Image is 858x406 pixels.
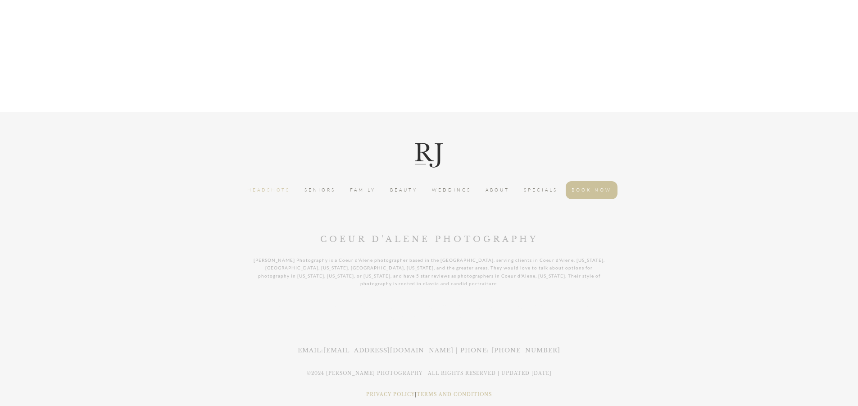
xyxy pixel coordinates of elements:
[323,347,560,354] span: [EMAIL_ADDRESS][DOMAIN_NAME] | Phone: [PHONE_NUMBER]
[251,295,608,338] p: | |
[347,304,349,310] span: |
[423,304,509,310] span: [US_STATE] Photographer
[307,370,552,376] span: ©2024 [PERSON_NAME] Photography | All rights reserved | Updated [DATE]
[256,304,347,310] span: Coeur d'Alene Photographer
[524,186,558,195] a: SPECIALS
[390,186,418,195] a: BEAUTY
[9,384,849,406] p: |
[572,186,612,195] a: BOOK NOW
[366,392,415,397] a: PRIVACY POLICY
[304,186,336,195] a: SENIORS
[432,186,471,195] a: WEDDINGS
[254,257,605,287] span: [PERSON_NAME] Photography is a Coeur d'Alene photographer based in the [GEOGRAPHIC_DATA], serving...
[423,303,509,311] a: [US_STATE] Photographer
[256,303,347,311] a: Coeur d'Alene Photographer
[349,304,422,310] span: Spokane Photographer
[350,186,376,195] a: FAMILY
[486,186,509,195] a: ABOUT
[417,392,492,397] a: TERMS AND CONDITIONS
[9,339,849,363] p: Email:
[320,234,538,244] span: COEUR D'ALENE PHOTOGRAPHy
[349,303,422,311] a: Spokane Photographer
[247,186,290,195] a: HEADSHOTS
